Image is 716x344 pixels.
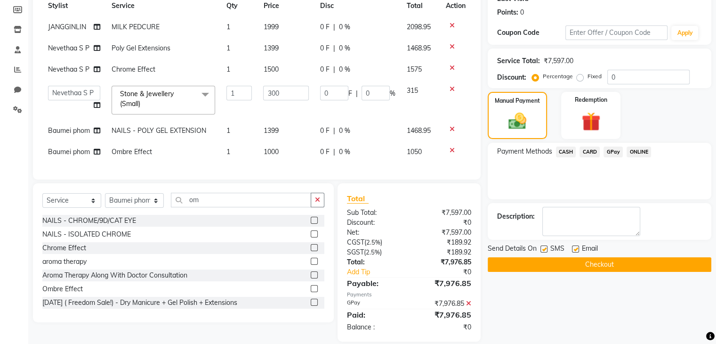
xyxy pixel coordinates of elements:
span: | [356,89,358,98]
span: 0 % [339,22,350,32]
span: 0 F [320,126,330,136]
span: 0 F [320,65,330,74]
span: Baumei phom [48,147,90,156]
img: _cash.svg [503,111,532,131]
div: Description: [497,212,535,221]
span: 1050 [407,147,422,156]
div: ( ) [340,247,409,257]
div: Sub Total: [340,208,409,218]
span: GPay [603,147,623,157]
label: Manual Payment [495,97,540,105]
span: Ombre Effect [112,147,152,156]
span: CASH [556,147,576,157]
span: 0 % [339,126,350,136]
span: Chrome Effect [112,65,155,74]
div: aroma therapy [42,257,87,267]
div: Coupon Code [497,28,565,38]
div: ₹7,597.00 [409,228,478,238]
span: 2.5% [366,238,380,246]
div: ₹7,976.85 [409,278,478,289]
input: Search or Scan [171,193,311,207]
span: Nevethaa S P [48,44,89,52]
div: Discount: [497,73,526,82]
a: Add Tip [340,267,420,277]
span: F [348,89,352,98]
div: 0 [520,8,524,17]
span: 1500 [263,65,278,74]
div: Points: [497,8,518,17]
div: Payable: [340,278,409,289]
span: Poly Gel Extensions [112,44,170,52]
span: | [333,65,335,74]
span: 315 [407,86,418,95]
button: Checkout [488,257,711,272]
div: Balance : [340,322,409,332]
span: 1 [226,126,230,135]
a: x [140,99,145,108]
span: 1 [226,23,230,31]
span: CGST [347,238,364,246]
div: NAILS - CHROME/9D/CAT EYE [42,216,136,226]
span: 1575 [407,65,422,74]
span: ONLINE [627,147,651,157]
span: 1 [226,44,230,52]
div: Ombre Effect [42,284,83,294]
span: 2.5% [366,248,380,256]
label: Percentage [543,72,573,81]
div: Chrome Effect [42,243,86,253]
span: 1468.95 [407,126,431,135]
div: Total: [340,257,409,267]
span: 0 % [339,65,350,74]
span: 1399 [263,44,278,52]
span: Stone & Jewellery (Small) [120,90,174,108]
span: 1 [226,147,230,156]
div: Net: [340,228,409,238]
div: Aroma Therapy Along With Doctor Consultation [42,270,187,280]
label: Fixed [587,72,602,81]
span: 1999 [263,23,278,31]
span: 2098.95 [407,23,431,31]
div: ₹0 [420,267,478,277]
span: MILK PEDCURE [112,23,160,31]
span: Total [347,194,369,204]
span: | [333,22,335,32]
span: | [333,147,335,157]
span: % [390,89,395,98]
span: Send Details On [488,244,537,255]
span: 0 % [339,147,350,157]
button: Apply [671,26,698,40]
img: _gift.svg [576,110,606,133]
div: ₹7,976.85 [409,257,478,267]
span: 1399 [263,126,278,135]
span: 1 [226,65,230,74]
span: 0 F [320,147,330,157]
span: Baumei phom [48,126,90,135]
div: ( ) [340,238,409,247]
div: ₹0 [409,218,478,228]
span: 1468.95 [407,44,431,52]
span: 0 F [320,43,330,53]
span: 0 F [320,22,330,32]
span: | [333,43,335,53]
span: | [333,126,335,136]
div: GPay [340,299,409,309]
span: 0 % [339,43,350,53]
div: NAILS - ISOLATED CHROME [42,229,131,239]
div: ₹7,597.00 [409,208,478,218]
div: Service Total: [497,56,540,66]
span: JANGGINLIN [48,23,86,31]
div: Payments [347,291,471,299]
span: Email [582,244,598,255]
span: Payment Methods [497,147,552,156]
span: NAILS - POLY GEL EXTENSION [112,126,206,135]
div: ₹7,976.85 [409,309,478,320]
div: Discount: [340,218,409,228]
div: ₹7,597.00 [544,56,573,66]
label: Redemption [575,96,607,104]
input: Enter Offer / Coupon Code [565,25,668,40]
span: Nevethaa S P [48,65,89,74]
span: CARD [579,147,600,157]
div: Paid: [340,309,409,320]
div: [DATE] ( Freedom Sale!) - Dry Manicure + Gel Polish + Extensions [42,298,237,308]
div: ₹7,976.85 [409,299,478,309]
